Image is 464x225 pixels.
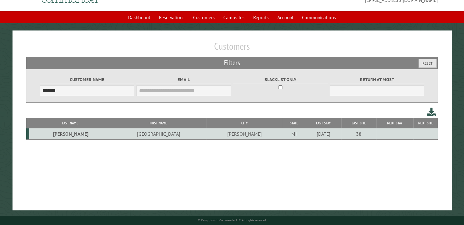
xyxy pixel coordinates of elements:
td: [PERSON_NAME] [206,128,283,140]
small: © Campground Commander LLC. All rights reserved. [198,218,267,222]
a: Communications [298,12,340,23]
th: Next Stay [376,118,413,128]
h1: Customers [26,40,438,57]
td: [PERSON_NAME] [29,128,111,140]
a: Download this customer list (.csv) [427,106,436,118]
th: Next Site [413,118,438,128]
a: Customers [189,12,218,23]
label: Return at most [330,76,425,83]
td: MI [283,128,306,140]
button: Reset [419,59,437,68]
th: Last Stay [306,118,341,128]
td: 38 [341,128,376,140]
a: Campsites [220,12,248,23]
a: Reservations [155,12,188,23]
h2: Filters [26,57,438,69]
label: Customer Name [40,76,135,83]
a: Account [274,12,297,23]
a: Reports [250,12,272,23]
a: Dashboard [124,12,154,23]
th: Last Name [29,118,111,128]
label: Email [136,76,231,83]
td: [GEOGRAPHIC_DATA] [111,128,206,140]
th: City [206,118,283,128]
div: [DATE] [307,131,340,137]
th: First Name [111,118,206,128]
th: Last Site [341,118,376,128]
label: Blacklist only [233,76,328,83]
th: State [283,118,306,128]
